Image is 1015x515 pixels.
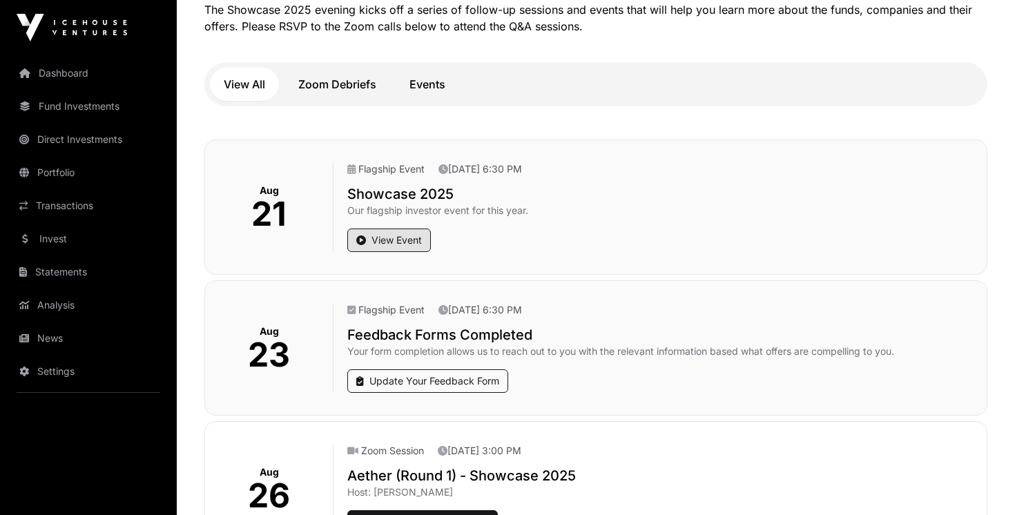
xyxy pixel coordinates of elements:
[11,191,166,221] a: Transactions
[347,344,976,358] p: Your form completion allows us to reach out to you with the relevant information based what offer...
[17,14,127,41] img: Icehouse Ventures Logo
[251,197,287,231] p: 21
[11,157,166,188] a: Portfolio
[347,466,976,485] h2: Aether (Round 1) - Showcase 2025
[204,1,987,35] p: The Showcase 2025 evening kicks off a series of follow-up sessions and events that will help you ...
[347,485,976,499] p: Host: [PERSON_NAME]
[347,162,425,176] p: Flagship Event
[210,68,279,101] button: View All
[347,204,976,217] p: Our flagship investor event for this year.
[210,68,982,101] nav: Tabs
[11,91,166,122] a: Fund Investments
[11,124,166,155] a: Direct Investments
[438,162,522,176] p: [DATE] 6:30 PM
[438,303,522,317] p: [DATE] 6:30 PM
[438,444,521,458] p: [DATE] 3:00 PM
[11,323,166,353] a: News
[347,369,508,393] a: Update Your Feedback Form
[347,325,976,344] h2: Feedback Forms Completed
[260,184,279,197] p: Aug
[284,68,390,101] button: Zoom Debriefs
[11,257,166,287] a: Statements
[347,229,431,252] a: View Event
[11,356,166,387] a: Settings
[347,303,425,317] p: Flagship Event
[11,224,166,254] a: Invest
[396,68,459,101] button: Events
[946,449,1015,515] iframe: Chat Widget
[11,290,166,320] a: Analysis
[347,184,976,204] h2: Showcase 2025
[11,58,166,88] a: Dashboard
[248,338,290,371] p: 23
[260,324,279,338] p: Aug
[260,465,279,479] p: Aug
[248,479,290,512] p: 26
[347,444,424,458] p: Zoom Session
